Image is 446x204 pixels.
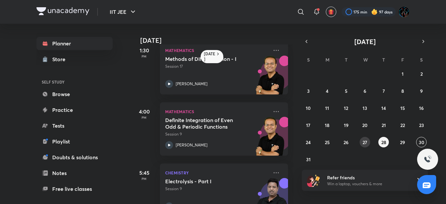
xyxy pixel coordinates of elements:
img: streak [371,9,378,15]
button: August 28, 2025 [378,137,389,147]
a: Notes [36,166,113,180]
h5: 4:00 [131,108,157,115]
p: [PERSON_NAME] [176,142,208,148]
p: [PERSON_NAME] [176,81,208,87]
img: referral [307,174,320,187]
h6: [DATE] [204,51,215,62]
abbr: August 22, 2025 [400,122,405,128]
button: August 5, 2025 [341,86,351,96]
abbr: Monday [325,57,329,63]
h5: 1:30 [131,46,157,54]
button: August 16, 2025 [416,103,427,113]
abbr: August 29, 2025 [400,139,405,145]
button: August 19, 2025 [341,120,351,130]
button: August 6, 2025 [360,86,370,96]
p: Mathematics [165,108,268,115]
abbr: August 20, 2025 [362,122,368,128]
p: Session 17 [165,64,268,69]
img: Umang Raj [398,6,410,17]
p: PM [131,177,157,181]
abbr: August 7, 2025 [383,88,385,94]
button: August 21, 2025 [378,120,389,130]
a: Browse [36,88,113,101]
button: August 11, 2025 [322,103,332,113]
p: Session 9 [165,131,268,137]
button: August 18, 2025 [322,120,332,130]
a: Planner [36,37,113,50]
abbr: August 13, 2025 [363,105,367,111]
h5: Electrolysis - Part I [165,178,247,185]
img: unacademy [252,56,288,101]
abbr: Saturday [420,57,423,63]
p: Win a laptop, vouchers & more [327,181,408,187]
button: August 24, 2025 [303,137,314,147]
abbr: August 6, 2025 [364,88,366,94]
button: August 15, 2025 [397,103,408,113]
button: August 23, 2025 [416,120,427,130]
a: Store [36,53,113,66]
abbr: August 18, 2025 [325,122,329,128]
div: Store [52,55,69,63]
button: August 20, 2025 [360,120,370,130]
abbr: Tuesday [345,57,347,63]
a: Free live classes [36,182,113,195]
abbr: August 4, 2025 [326,88,328,94]
abbr: Wednesday [363,57,368,63]
abbr: August 8, 2025 [401,88,404,94]
img: unacademy [252,117,288,162]
h5: 5:45 [131,169,157,177]
abbr: August 21, 2025 [382,122,386,128]
button: avatar [326,7,336,17]
p: PM [131,115,157,119]
a: Playlist [36,135,113,148]
button: August 30, 2025 [416,137,427,147]
button: August 25, 2025 [322,137,332,147]
p: PM [131,54,157,58]
button: August 1, 2025 [397,68,408,79]
img: Company Logo [36,7,89,15]
button: August 17, 2025 [303,120,314,130]
abbr: August 14, 2025 [381,105,386,111]
button: [DATE] [311,37,419,46]
button: IIT JEE [106,5,141,18]
h5: Methods of Differentiation - I [165,56,247,62]
button: August 7, 2025 [378,86,389,96]
abbr: August 16, 2025 [419,105,424,111]
abbr: August 12, 2025 [344,105,348,111]
abbr: August 1, 2025 [402,71,404,77]
abbr: August 5, 2025 [345,88,347,94]
abbr: August 10, 2025 [306,105,311,111]
button: August 3, 2025 [303,86,314,96]
abbr: August 2, 2025 [420,71,423,77]
abbr: August 23, 2025 [419,122,424,128]
a: Tests [36,119,113,132]
abbr: August 3, 2025 [307,88,310,94]
button: August 26, 2025 [341,137,351,147]
p: Session 9 [165,186,268,192]
button: August 12, 2025 [341,103,351,113]
p: Mathematics [165,46,268,54]
h5: Definite Integration of Even Odd & Periodic Functions [165,117,247,130]
button: August 31, 2025 [303,154,314,165]
a: Doubts & solutions [36,151,113,164]
abbr: Friday [401,57,404,63]
abbr: August 28, 2025 [381,139,386,145]
p: Chemistry [165,169,268,177]
button: August 29, 2025 [397,137,408,147]
abbr: August 17, 2025 [306,122,310,128]
abbr: August 19, 2025 [344,122,348,128]
button: August 2, 2025 [416,68,427,79]
abbr: August 15, 2025 [400,105,405,111]
a: Company Logo [36,7,89,17]
abbr: Thursday [382,57,385,63]
h4: [DATE] [140,37,295,44]
button: August 4, 2025 [322,86,332,96]
abbr: August 31, 2025 [306,156,311,163]
span: [DATE] [354,37,376,46]
abbr: August 24, 2025 [306,139,311,145]
h6: Refer friends [327,174,408,181]
img: avatar [328,9,334,15]
button: August 9, 2025 [416,86,427,96]
button: August 10, 2025 [303,103,314,113]
abbr: August 11, 2025 [325,105,329,111]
